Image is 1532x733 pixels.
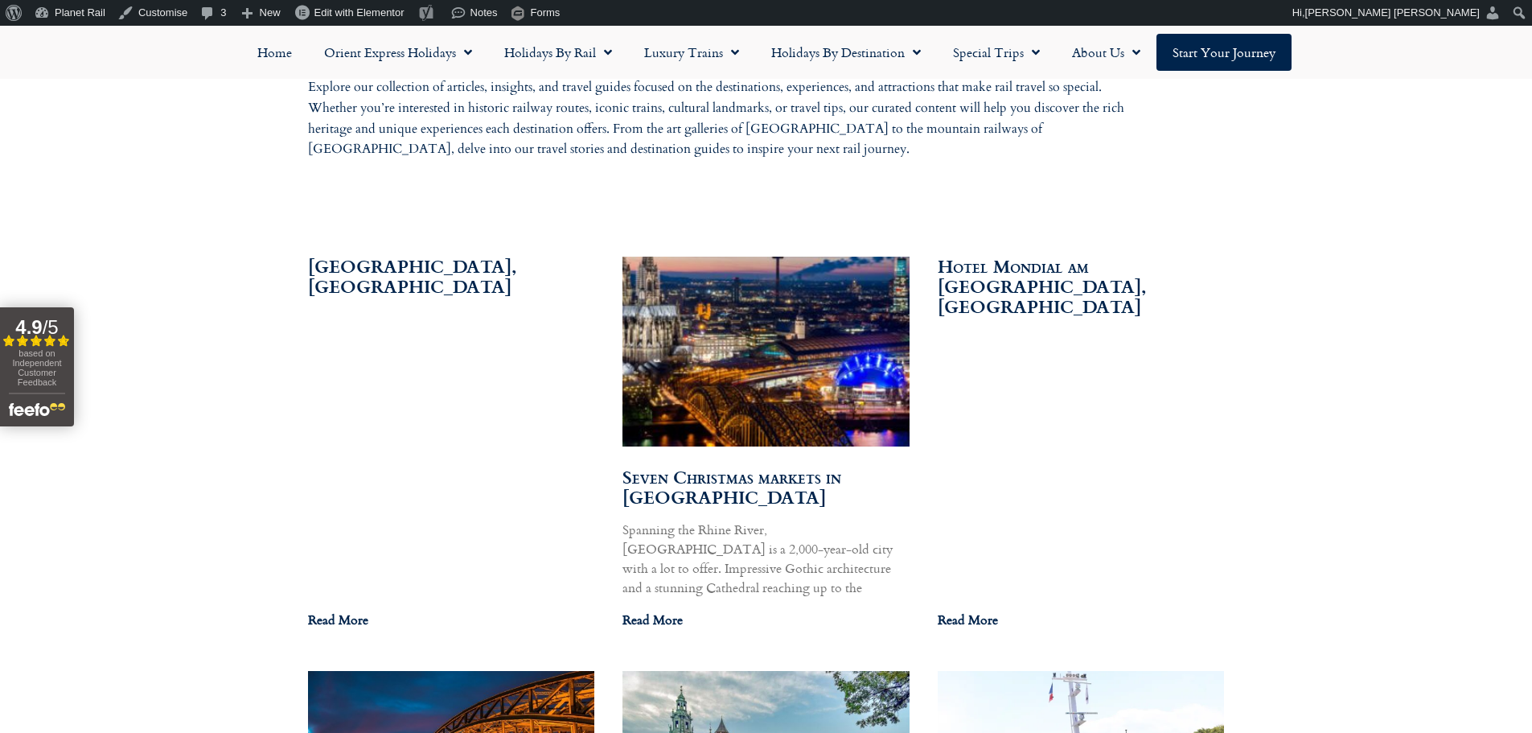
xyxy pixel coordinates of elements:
[1305,6,1480,19] span: [PERSON_NAME] [PERSON_NAME]
[622,610,683,629] a: Read more about Seven Christmas markets in Cologne
[241,34,308,71] a: Home
[1156,34,1292,71] a: Start your Journey
[308,610,368,629] a: Read more about Excelsior Hotel Ernst, Cologne
[314,6,405,19] span: Edit with Elementor
[1056,34,1156,71] a: About Us
[937,34,1056,71] a: Special Trips
[488,34,628,71] a: Holidays by Rail
[938,253,1146,319] a: Hotel Mondial am [GEOGRAPHIC_DATA], [GEOGRAPHIC_DATA]
[308,77,1144,159] p: Explore our collection of articles, insights, and travel guides focused on the destinations, expe...
[308,253,516,299] a: [GEOGRAPHIC_DATA], [GEOGRAPHIC_DATA]
[8,34,1524,71] nav: Menu
[628,34,755,71] a: Luxury Trains
[622,520,910,597] p: Spanning the Rhine River, [GEOGRAPHIC_DATA] is a 2,000-year-old city with a lot to offer. Impress...
[755,34,937,71] a: Holidays by Destination
[622,463,841,510] a: Seven Christmas markets in [GEOGRAPHIC_DATA]
[308,34,488,71] a: Orient Express Holidays
[938,610,998,629] a: Read more about Hotel Mondial am Dom, Cologne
